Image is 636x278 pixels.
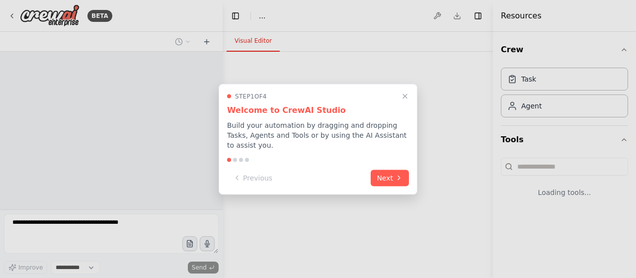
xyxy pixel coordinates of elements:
[227,104,409,116] h3: Welcome to CrewAI Studio
[227,120,409,150] p: Build your automation by dragging and dropping Tasks, Agents and Tools or by using the AI Assista...
[229,9,242,23] button: Hide left sidebar
[371,170,409,186] button: Next
[235,92,267,100] span: Step 1 of 4
[399,90,411,102] button: Close walkthrough
[227,170,278,186] button: Previous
